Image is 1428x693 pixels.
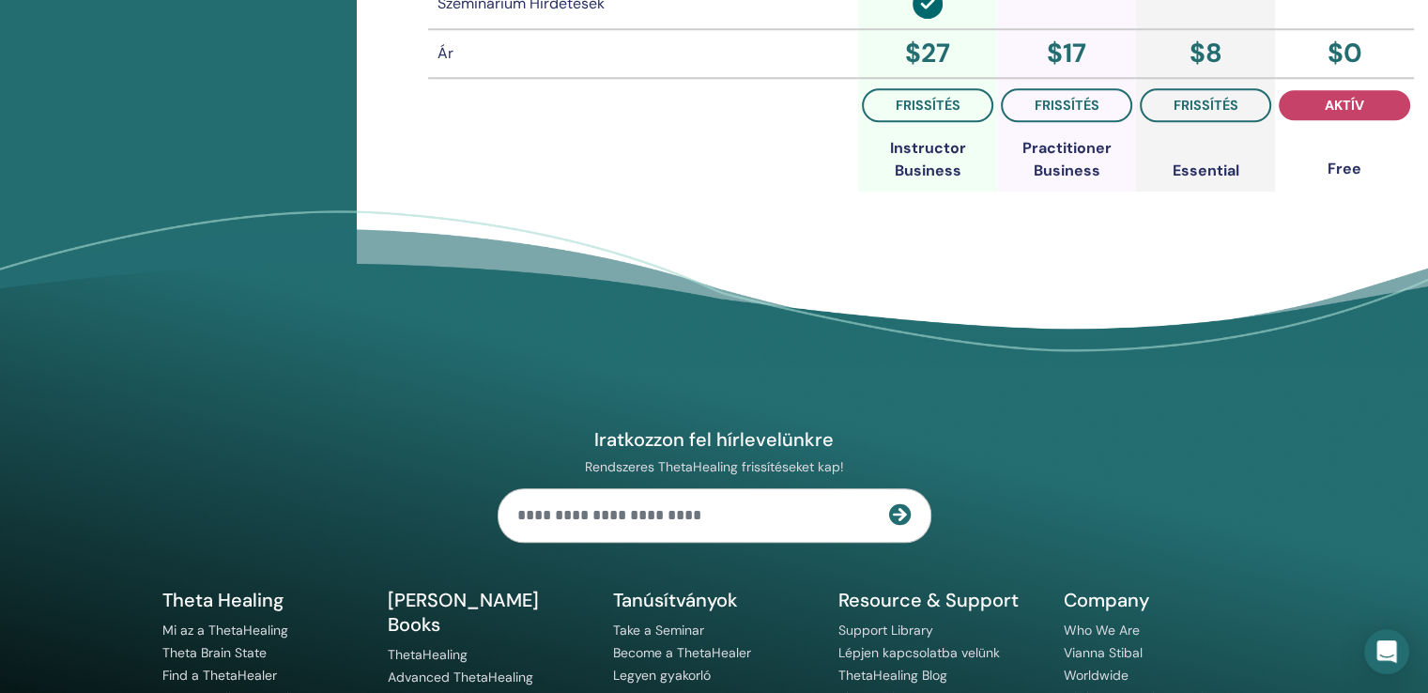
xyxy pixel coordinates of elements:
[1064,622,1140,639] a: Who We Are
[162,622,288,639] a: Mi az a ThetaHealing
[1064,667,1129,684] a: Worldwide
[1325,97,1364,114] span: aktív
[498,458,931,475] p: Rendszeres ThetaHealing frissítéseket kap!
[858,137,997,182] div: Instructor Business
[1279,34,1410,73] div: $ 0
[613,622,704,639] a: Take a Seminar
[896,97,960,114] span: frissítés
[1364,629,1409,674] div: Open Intercom Messenger
[997,137,1136,182] div: Practitioner Business
[162,644,267,661] a: Theta Brain State
[838,588,1041,612] h5: Resource & Support
[838,667,947,684] a: ThetaHealing Blog
[862,88,993,122] button: frissítés
[1140,34,1271,73] div: $ 8
[162,588,365,612] h5: Theta Healing
[1001,88,1132,122] button: frissítés
[613,644,751,661] a: Become a ThetaHealer
[498,427,931,452] h4: Iratkozzon fel hírlevelünkre
[1064,588,1267,612] h5: Company
[838,644,1000,661] a: Lépjen kapcsolatba velünk
[1001,34,1132,73] div: $ 17
[1279,90,1410,120] button: aktív
[388,646,468,663] a: ThetaHealing
[1328,158,1361,180] div: Free
[388,588,591,637] h5: [PERSON_NAME] Books
[438,42,849,65] div: Ár
[838,622,933,639] a: Support Library
[388,669,533,685] a: Advanced ThetaHealing
[1064,644,1143,661] a: Vianna Stibal
[1035,97,1099,114] span: frissítés
[1173,160,1239,182] div: Essential
[613,588,816,612] h5: Tanúsítványok
[1174,97,1238,114] span: frissítés
[613,667,711,684] a: Legyen gyakorló
[1140,88,1271,122] button: frissítés
[162,667,277,684] a: Find a ThetaHealer
[862,34,993,73] div: $ 27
